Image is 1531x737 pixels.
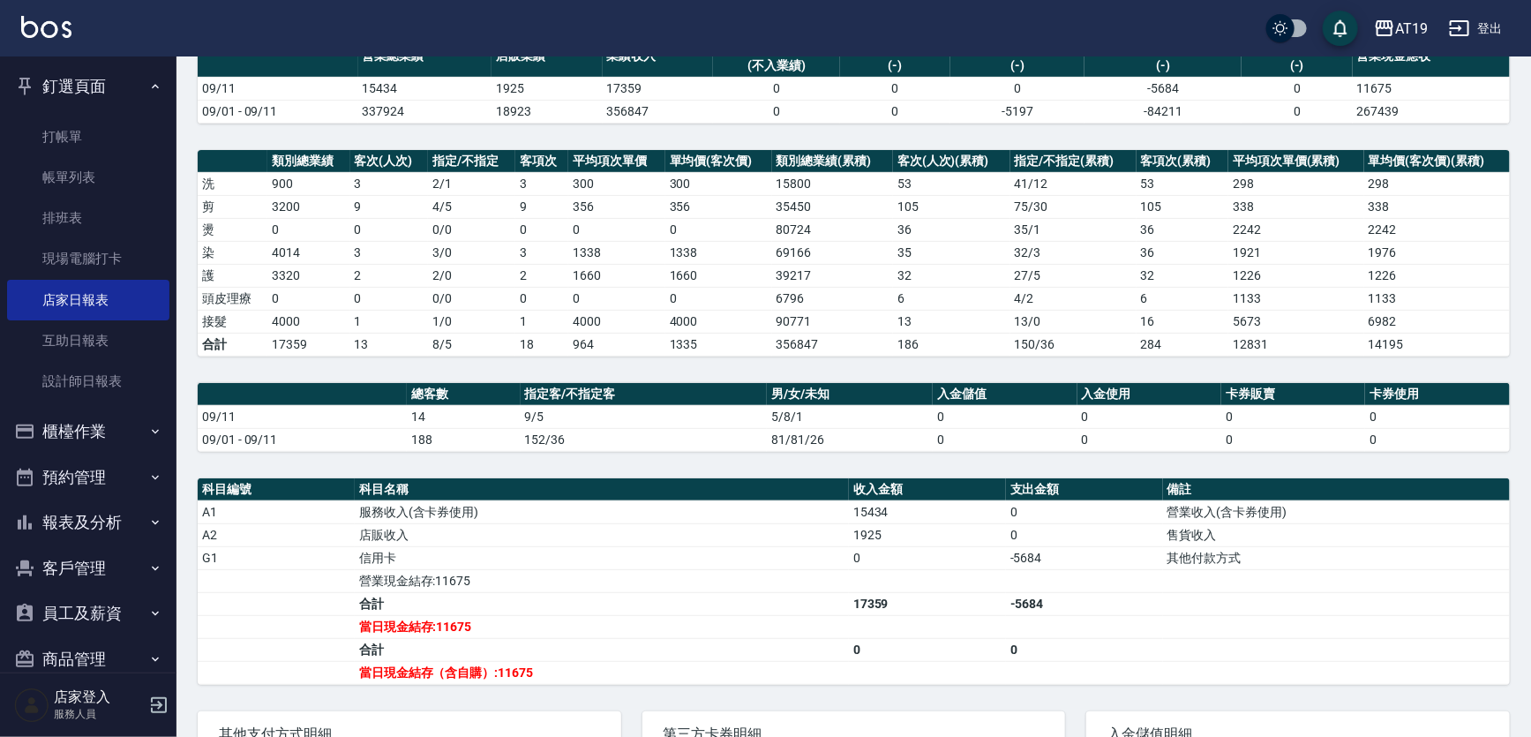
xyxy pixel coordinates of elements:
button: 商品管理 [7,636,169,682]
td: 6796 [772,287,893,310]
td: 338 [1364,195,1510,218]
th: 類別總業績(累積) [772,150,893,173]
td: 964 [568,333,664,356]
div: (-) [844,56,946,75]
td: 15434 [849,500,1006,523]
td: 2 / 0 [428,264,515,287]
td: -5684 [1084,77,1242,100]
td: 2 / 1 [428,172,515,195]
td: 0 [515,218,569,241]
td: 12831 [1228,333,1364,356]
td: 0 [267,287,349,310]
td: 洗 [198,172,267,195]
td: 18 [515,333,569,356]
td: 0 / 0 [428,287,515,310]
td: 15800 [772,172,893,195]
th: 平均項次單價(累積) [1228,150,1364,173]
td: 服務收入(含卡券使用) [355,500,849,523]
td: 15434 [358,77,492,100]
td: 152/36 [521,428,768,451]
td: 0 [1365,428,1510,451]
td: 3200 [267,195,349,218]
td: -84211 [1084,100,1242,123]
td: 3320 [267,264,349,287]
td: 1 / 0 [428,310,515,333]
td: 4000 [665,310,772,333]
th: 指定/不指定 [428,150,515,173]
th: 客項次 [515,150,569,173]
td: -5684 [1006,546,1163,569]
td: 2 [350,264,428,287]
td: 合計 [355,638,849,661]
div: (-) [955,56,1080,75]
td: 0 [849,638,1006,661]
td: 2242 [1364,218,1510,241]
td: 356 [568,195,664,218]
a: 互助日報表 [7,320,169,361]
td: 27 / 5 [1010,264,1137,287]
td: 售貨收入 [1163,523,1510,546]
img: Logo [21,16,71,38]
td: 信用卡 [355,546,849,569]
td: 0 [568,218,664,241]
th: 指定客/不指定客 [521,383,768,406]
td: 80724 [772,218,893,241]
table: a dense table [198,478,1510,685]
td: 105 [893,195,1010,218]
th: 卡券販賣 [1221,383,1365,406]
td: 09/11 [198,405,407,428]
a: 排班表 [7,198,169,238]
td: 店販收入 [355,523,849,546]
td: 35450 [772,195,893,218]
button: 櫃檯作業 [7,409,169,455]
td: 頭皮理療 [198,287,267,310]
td: 39217 [772,264,893,287]
td: 4000 [267,310,349,333]
td: 1925 [849,523,1006,546]
td: 當日現金結存（含自購）:11675 [355,661,849,684]
th: 卡券使用 [1365,383,1510,406]
td: A1 [198,500,355,523]
td: 6982 [1364,310,1510,333]
td: 0 [350,287,428,310]
td: 41 / 12 [1010,172,1137,195]
td: 3 [515,172,569,195]
td: 36 [1137,241,1229,264]
td: 36 [893,218,1010,241]
th: 備註 [1163,478,1510,501]
a: 店家日報表 [7,280,169,320]
td: 0 [665,218,772,241]
td: 13 [350,333,428,356]
td: 188 [407,428,521,451]
td: 75 / 30 [1010,195,1137,218]
button: 釘選頁面 [7,64,169,109]
td: 0 [933,428,1077,451]
td: 2 [515,264,569,287]
td: 0 [1006,523,1163,546]
td: 4 / 5 [428,195,515,218]
th: 單均價(客次價) [665,150,772,173]
button: 報表及分析 [7,500,169,545]
th: 科目名稱 [355,478,849,501]
td: 105 [1137,195,1229,218]
td: 其他付款方式 [1163,546,1510,569]
td: 150/36 [1010,333,1137,356]
td: 3 / 0 [428,241,515,264]
td: 14 [407,405,521,428]
td: 16 [1137,310,1229,333]
td: 338 [1228,195,1364,218]
td: 298 [1364,172,1510,195]
td: 3 [515,241,569,264]
td: 284 [1137,333,1229,356]
td: 6 [1137,287,1229,310]
td: 染 [198,241,267,264]
td: 5673 [1228,310,1364,333]
td: 14195 [1364,333,1510,356]
td: 90771 [772,310,893,333]
a: 設計師日報表 [7,361,169,402]
td: 0 [713,77,840,100]
button: 員工及薪資 [7,590,169,636]
td: 2242 [1228,218,1364,241]
td: 0 [1242,100,1352,123]
td: 9 [350,195,428,218]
